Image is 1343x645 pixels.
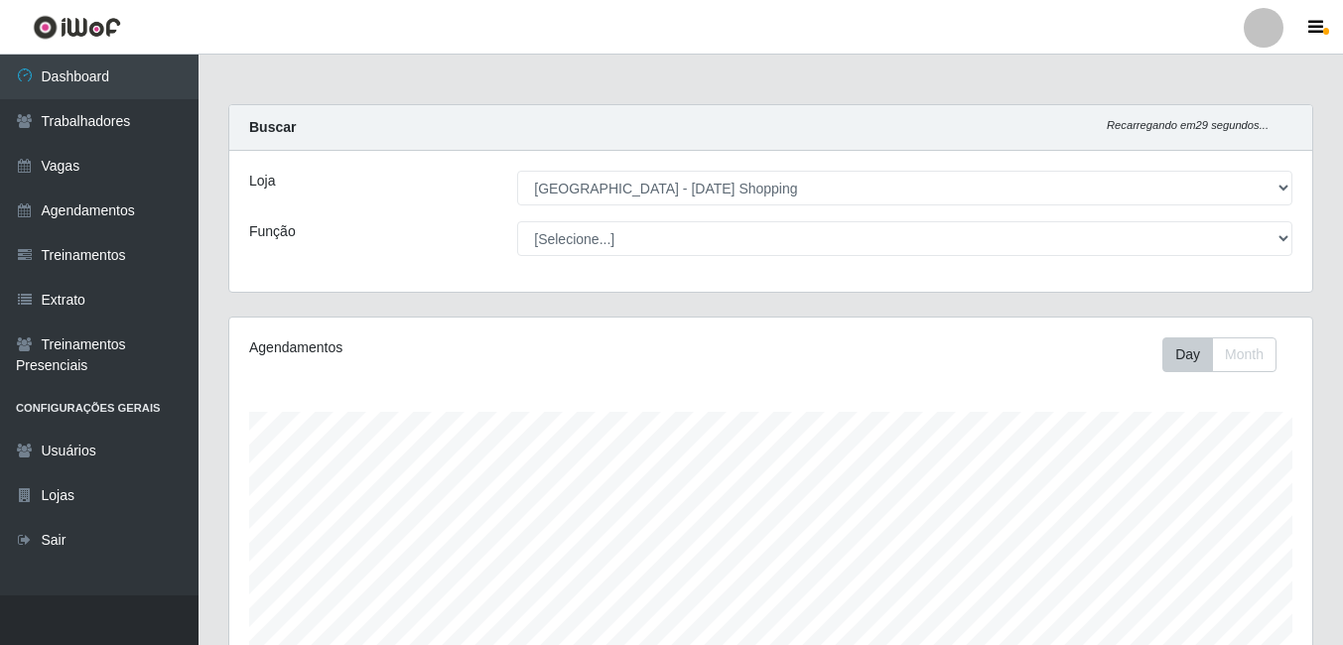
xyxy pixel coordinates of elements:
[249,171,275,192] label: Loja
[1107,119,1269,131] i: Recarregando em 29 segundos...
[249,119,296,135] strong: Buscar
[33,15,121,40] img: CoreUI Logo
[1162,337,1292,372] div: Toolbar with button groups
[249,221,296,242] label: Função
[249,337,666,358] div: Agendamentos
[1162,337,1213,372] button: Day
[1162,337,1276,372] div: First group
[1212,337,1276,372] button: Month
